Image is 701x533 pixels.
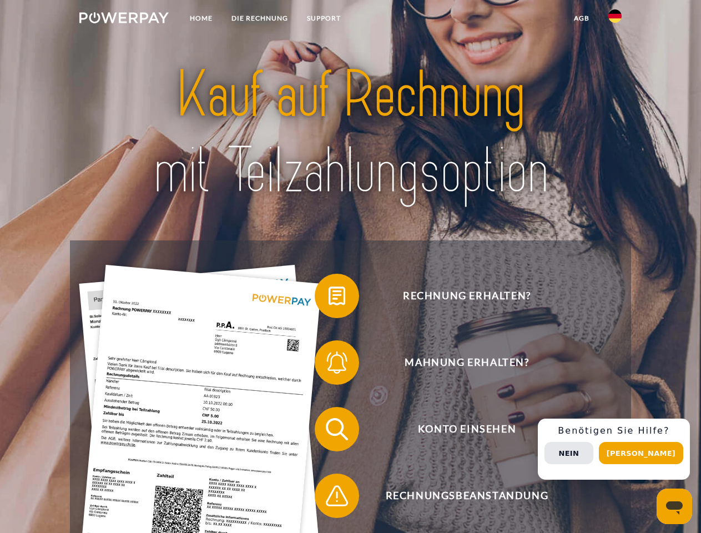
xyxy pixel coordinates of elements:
button: [PERSON_NAME] [599,442,683,464]
img: qb_warning.svg [323,482,351,510]
span: Rechnungsbeanstandung [331,474,603,518]
button: Konto einsehen [315,407,603,451]
span: Mahnung erhalten? [331,340,603,385]
span: Konto einsehen [331,407,603,451]
img: qb_bill.svg [323,282,351,310]
button: Rechnungsbeanstandung [315,474,603,518]
button: Nein [544,442,593,464]
button: Rechnung erhalten? [315,274,603,318]
iframe: Schaltfläche zum Öffnen des Messaging-Fensters [657,489,692,524]
img: logo-powerpay-white.svg [79,12,169,23]
a: agb [564,8,599,28]
img: de [608,9,622,23]
button: Mahnung erhalten? [315,340,603,385]
span: Rechnung erhalten? [331,274,603,318]
img: title-powerpay_de.svg [106,53,595,213]
img: qb_bell.svg [323,349,351,376]
h3: Benötigen Sie Hilfe? [544,425,683,436]
a: Home [180,8,222,28]
img: qb_search.svg [323,415,351,443]
div: Schnellhilfe [538,419,690,480]
a: DIE RECHNUNG [222,8,297,28]
a: SUPPORT [297,8,350,28]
